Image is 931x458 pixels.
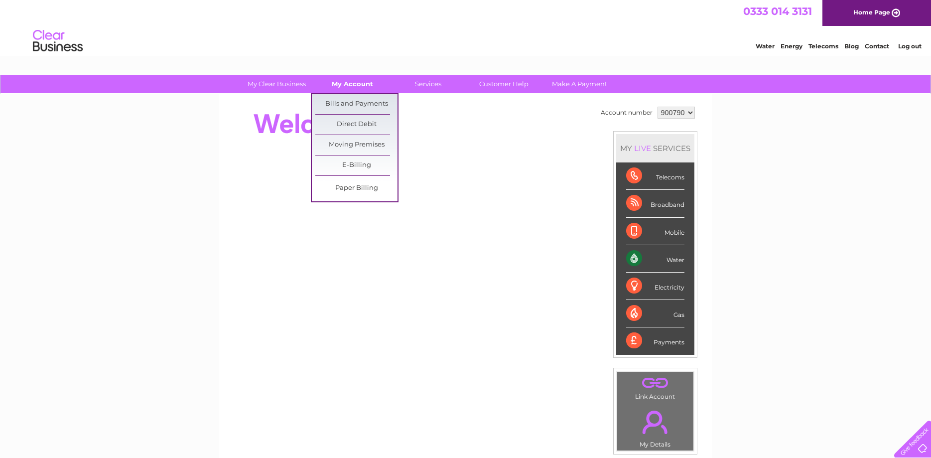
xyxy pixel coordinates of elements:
[781,42,802,50] a: Energy
[620,405,691,440] a: .
[626,327,684,354] div: Payments
[598,104,655,121] td: Account number
[236,75,318,93] a: My Clear Business
[231,5,701,48] div: Clear Business is a trading name of Verastar Limited (registered in [GEOGRAPHIC_DATA] No. 3667643...
[626,218,684,245] div: Mobile
[898,42,922,50] a: Log out
[617,402,694,451] td: My Details
[632,144,653,153] div: LIVE
[538,75,621,93] a: Make A Payment
[617,371,694,403] td: Link Account
[620,374,691,392] a: .
[315,94,398,114] a: Bills and Payments
[626,300,684,327] div: Gas
[626,245,684,273] div: Water
[844,42,859,50] a: Blog
[743,5,812,17] a: 0333 014 3131
[616,134,694,162] div: MY SERVICES
[32,26,83,56] img: logo.png
[315,135,398,155] a: Moving Premises
[808,42,838,50] a: Telecoms
[626,190,684,217] div: Broadband
[626,273,684,300] div: Electricity
[315,178,398,198] a: Paper Billing
[311,75,394,93] a: My Account
[387,75,469,93] a: Services
[626,162,684,190] div: Telecoms
[463,75,545,93] a: Customer Help
[756,42,775,50] a: Water
[315,115,398,135] a: Direct Debit
[315,155,398,175] a: E-Billing
[865,42,889,50] a: Contact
